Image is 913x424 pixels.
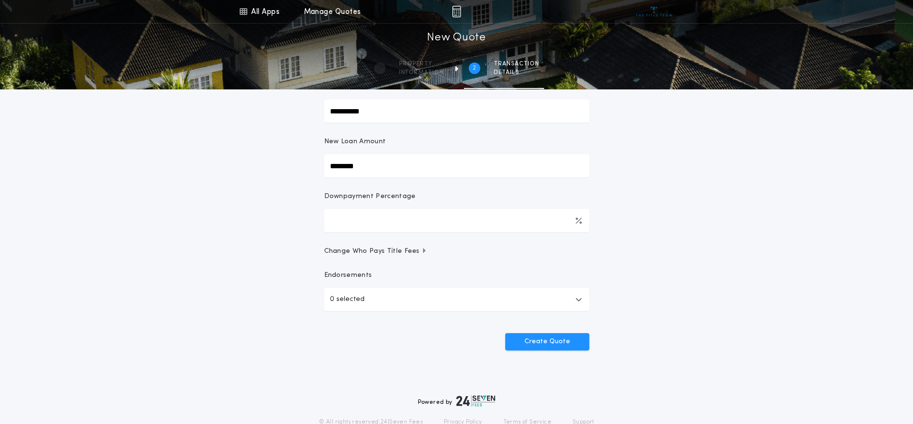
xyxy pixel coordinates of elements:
[494,69,539,76] span: details
[324,137,386,147] p: New Loan Amount
[330,294,365,305] p: 0 selected
[324,209,589,232] input: Downpayment Percentage
[418,395,496,407] div: Powered by
[427,30,486,46] h1: New Quote
[494,60,539,68] span: Transaction
[399,69,444,76] span: information
[324,247,427,256] span: Change Who Pays Title Fees
[456,395,496,407] img: logo
[399,60,444,68] span: Property
[452,6,461,17] img: img
[636,7,672,16] img: vs-icon
[505,333,589,350] button: Create Quote
[324,247,589,256] button: Change Who Pays Title Fees
[324,154,589,177] input: New Loan Amount
[324,192,416,201] p: Downpayment Percentage
[324,271,589,280] p: Endorsements
[473,64,476,72] h2: 2
[324,288,589,311] button: 0 selected
[324,100,589,123] input: Sale Price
